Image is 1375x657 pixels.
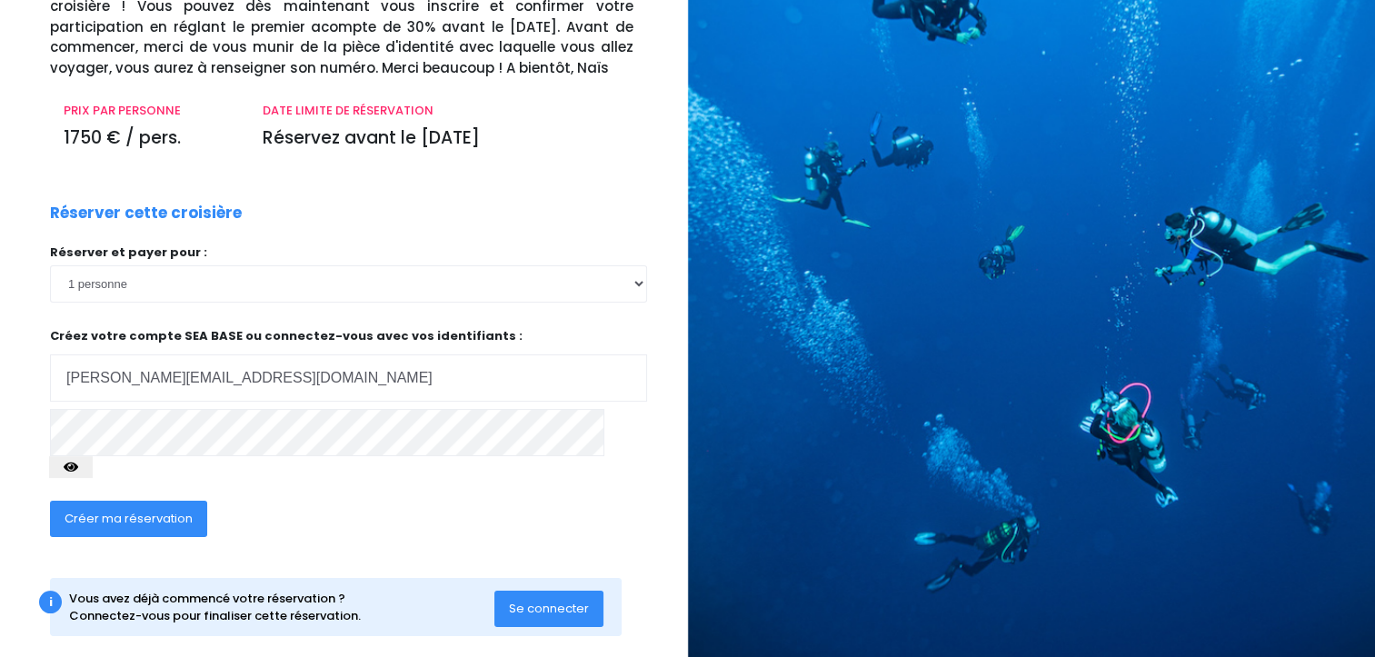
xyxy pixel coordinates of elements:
p: DATE LIMITE DE RÉSERVATION [263,102,633,120]
button: Créer ma réservation [50,501,207,537]
span: Créer ma réservation [65,510,193,527]
p: Réserver et payer pour : [50,244,647,262]
input: Adresse email [50,354,647,402]
p: Créez votre compte SEA BASE ou connectez-vous avec vos identifiants : [50,327,647,403]
p: PRIX PAR PERSONNE [64,102,235,120]
div: Vous avez déjà commencé votre réservation ? Connectez-vous pour finaliser cette réservation. [69,590,494,625]
p: Réserver cette croisière [50,202,242,225]
a: Se connecter [494,600,603,615]
p: Réservez avant le [DATE] [263,125,633,152]
span: Se connecter [509,600,589,617]
div: i [39,591,62,613]
p: 1750 € / pers. [64,125,235,152]
button: Se connecter [494,591,603,627]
